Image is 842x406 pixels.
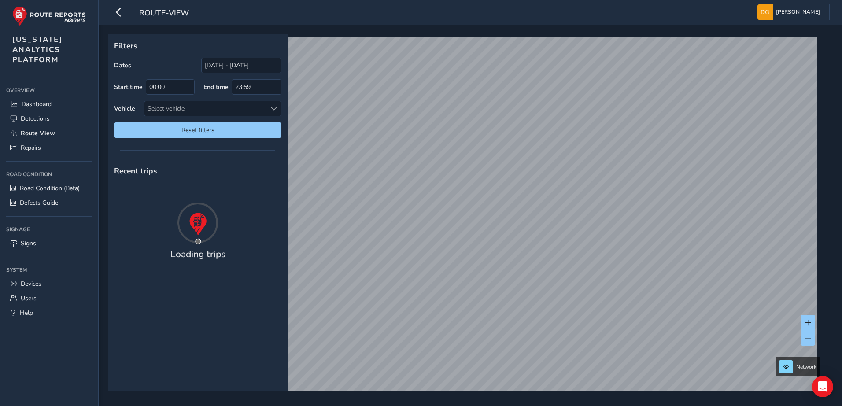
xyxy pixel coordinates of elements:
span: Devices [21,280,41,288]
span: Signs [21,239,36,247]
button: Reset filters [114,122,281,138]
span: Route View [21,129,55,137]
span: [PERSON_NAME] [776,4,820,20]
canvas: Map [111,37,817,401]
img: diamond-layout [757,4,773,20]
a: Devices [6,277,92,291]
p: Filters [114,40,281,52]
button: [PERSON_NAME] [757,4,823,20]
a: Signs [6,236,92,251]
a: Help [6,306,92,320]
span: Network [796,363,816,370]
span: Recent trips [114,166,157,176]
span: Road Condition (Beta) [20,184,80,192]
div: Signage [6,223,92,236]
a: Route View [6,126,92,140]
a: Users [6,291,92,306]
span: Reset filters [121,126,275,134]
span: Help [20,309,33,317]
div: System [6,263,92,277]
label: Start time [114,83,143,91]
a: Dashboard [6,97,92,111]
span: Dashboard [22,100,52,108]
span: [US_STATE] ANALYTICS PLATFORM [12,34,63,65]
div: Select vehicle [144,101,266,116]
label: End time [203,83,229,91]
a: Detections [6,111,92,126]
h4: Loading trips [170,249,225,260]
div: Road Condition [6,168,92,181]
span: route-view [139,7,189,20]
span: Repairs [21,144,41,152]
a: Road Condition (Beta) [6,181,92,196]
span: Detections [21,114,50,123]
label: Dates [114,61,131,70]
span: Defects Guide [20,199,58,207]
a: Repairs [6,140,92,155]
span: Users [21,294,37,303]
div: Open Intercom Messenger [812,376,833,397]
label: Vehicle [114,104,135,113]
a: Defects Guide [6,196,92,210]
div: Overview [6,84,92,97]
img: rr logo [12,6,86,26]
